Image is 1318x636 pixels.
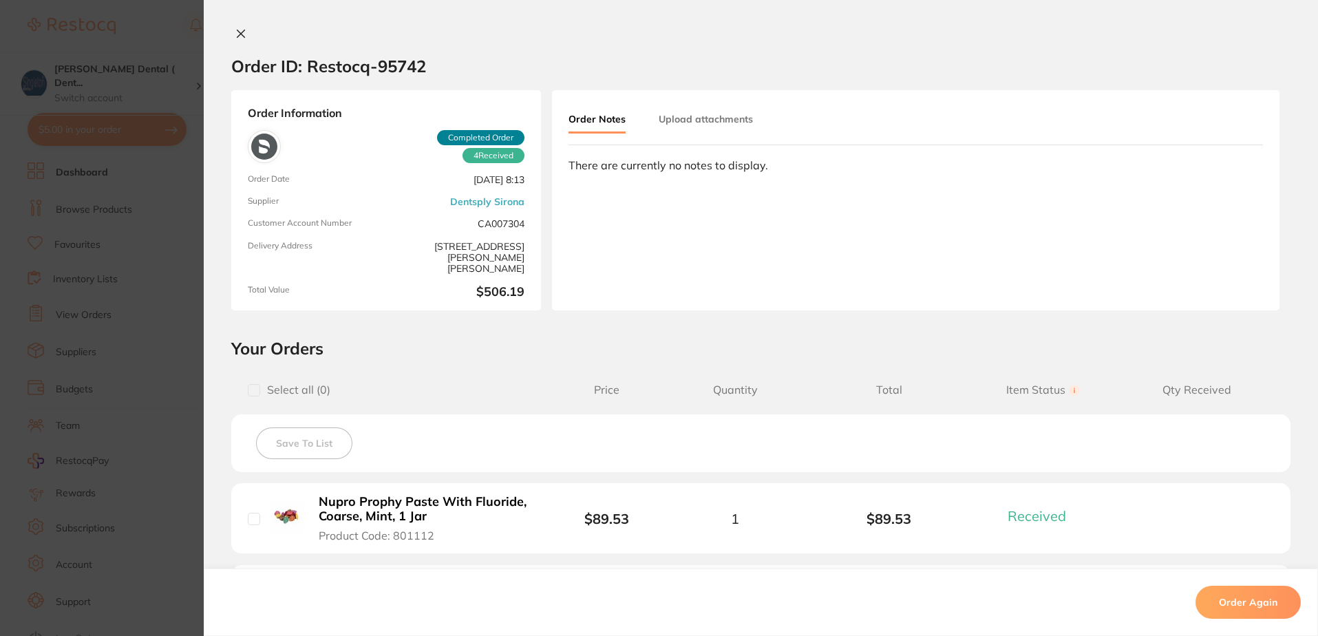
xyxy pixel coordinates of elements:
[248,218,381,229] span: Customer Account Number
[1120,383,1274,396] span: Qty Received
[568,107,626,134] button: Order Notes
[392,174,524,185] span: [DATE] 8:13
[555,383,658,396] span: Price
[463,148,524,163] span: Received
[584,510,629,527] b: $89.53
[248,107,524,119] strong: Order Information
[1003,507,1083,524] button: Received
[319,495,531,523] b: Nupro Prophy Paste With Fluoride, Coarse, Mint, 1 Jar
[392,218,524,229] span: CA007304
[966,383,1120,396] span: Item Status
[231,56,426,76] h2: Order ID: Restocq- 95742
[231,338,1290,359] h2: Your Orders
[315,494,535,542] button: Nupro Prophy Paste With Fluoride, Coarse, Mint, 1 Jar Product Code: 801112
[659,107,753,131] button: Upload attachments
[658,383,812,396] span: Quantity
[437,130,524,145] span: Completed Order
[392,285,524,299] b: $506.19
[270,500,304,534] img: Nupro Prophy Paste With Fluoride, Coarse, Mint, 1 Jar
[248,196,381,207] span: Supplier
[248,174,381,185] span: Order Date
[260,383,330,396] span: Select all ( 0 )
[251,134,277,160] img: Dentsply Sirona
[731,511,739,527] span: 1
[450,196,524,207] a: Dentsply Sirona
[812,511,966,527] b: $89.53
[1008,507,1066,524] span: Received
[1195,586,1301,619] button: Order Again
[812,383,966,396] span: Total
[392,241,524,274] span: [STREET_ADDRESS][PERSON_NAME][PERSON_NAME]
[568,159,1263,171] div: There are currently no notes to display.
[248,285,381,299] span: Total Value
[319,529,434,542] span: Product Code: 801112
[248,241,381,274] span: Delivery Address
[256,427,352,459] button: Save To List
